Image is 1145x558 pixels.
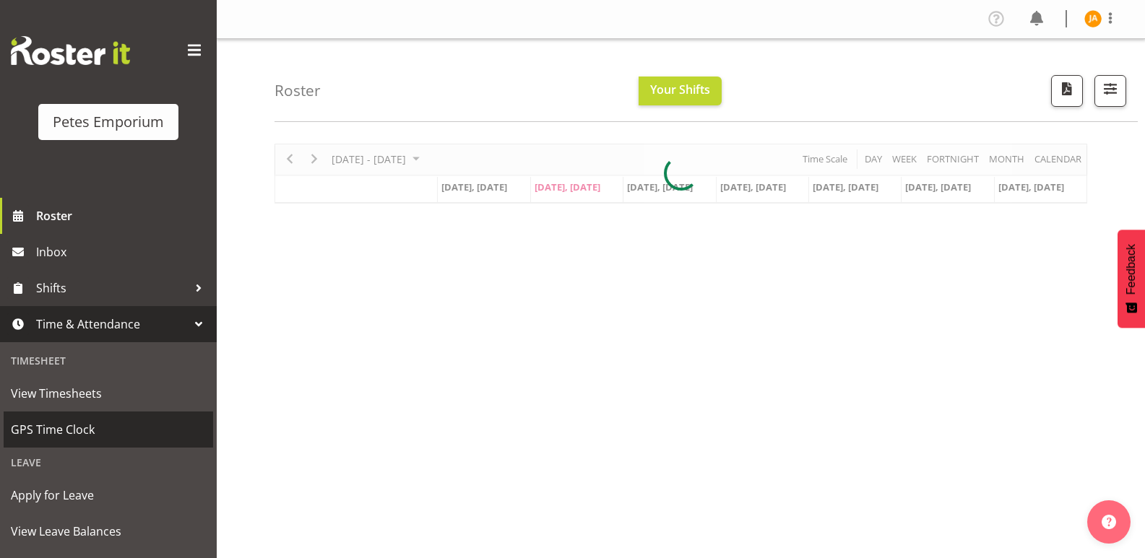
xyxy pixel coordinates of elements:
[4,411,213,448] a: GPS Time Clock
[275,82,321,99] h4: Roster
[11,419,206,440] span: GPS Time Clock
[650,82,710,97] span: Your Shifts
[36,205,209,227] span: Roster
[1094,75,1126,107] button: Filter Shifts
[11,484,206,506] span: Apply for Leave
[36,241,209,263] span: Inbox
[11,383,206,404] span: View Timesheets
[1125,244,1138,295] span: Feedback
[4,448,213,477] div: Leave
[11,36,130,65] img: Rosterit website logo
[4,346,213,375] div: Timesheet
[1051,75,1083,107] button: Download a PDF of the roster according to the set date range.
[639,77,722,105] button: Your Shifts
[1102,515,1116,529] img: help-xxl-2.png
[4,513,213,549] a: View Leave Balances
[4,477,213,513] a: Apply for Leave
[36,313,188,335] span: Time & Attendance
[4,375,213,411] a: View Timesheets
[53,111,164,133] div: Petes Emporium
[1118,230,1145,328] button: Feedback - Show survey
[36,277,188,299] span: Shifts
[1084,10,1102,27] img: jeseryl-armstrong10788.jpg
[11,520,206,542] span: View Leave Balances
